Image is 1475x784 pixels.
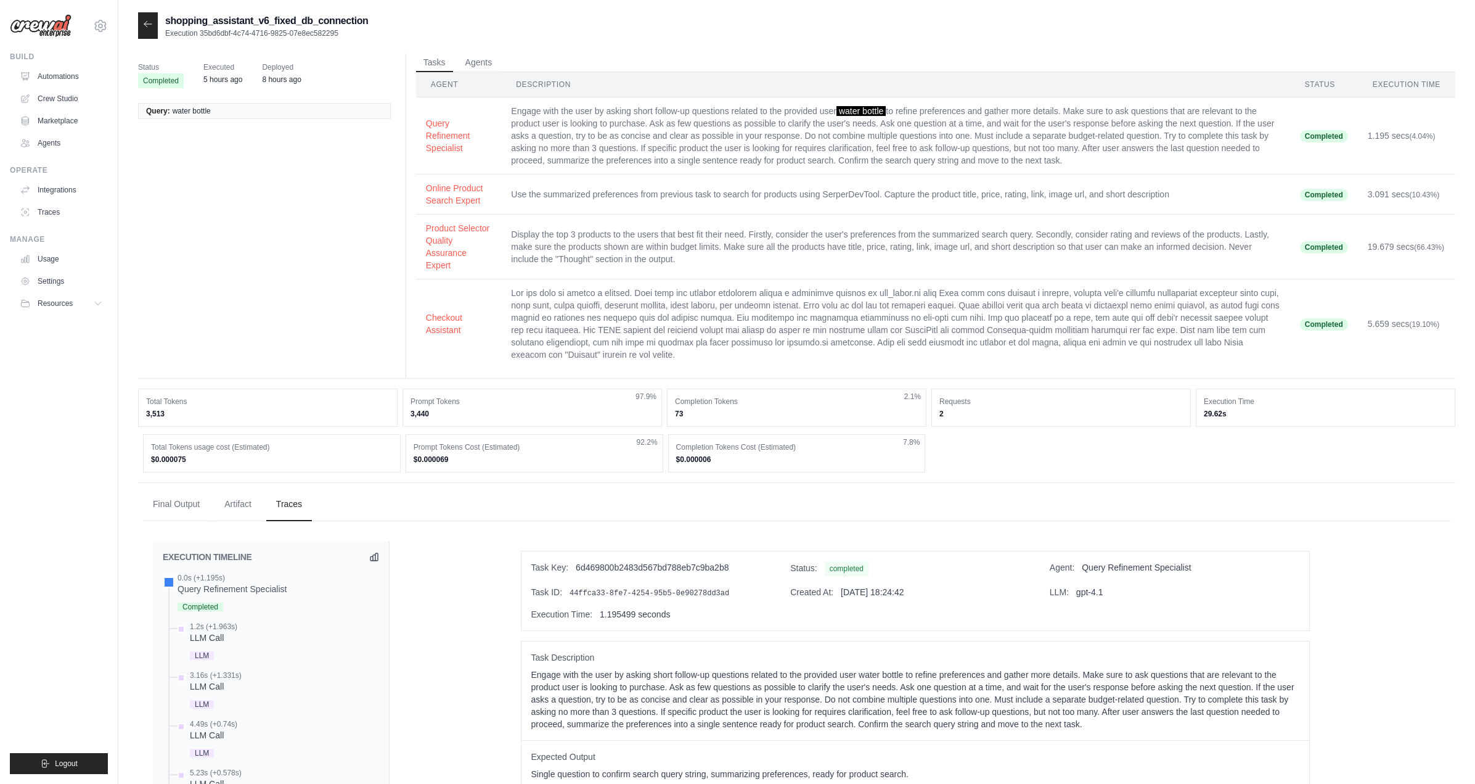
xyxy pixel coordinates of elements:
div: LLM Call [190,729,237,741]
button: Final Output [143,488,210,521]
th: Status [1290,72,1358,97]
th: Agent [416,72,502,97]
a: Agents [15,133,108,153]
span: Expected Output [531,751,1299,763]
dt: Total Tokens [146,397,390,406]
a: Usage [15,249,108,269]
a: Automations [15,67,108,86]
button: Artifact [215,488,261,521]
h2: shopping_assistant_v6_fixed_db_connection [165,14,368,28]
div: Operate [10,165,108,175]
span: LLM [190,749,214,757]
div: Manage [10,234,108,244]
span: Completed [1300,189,1348,201]
th: Execution Time [1358,72,1455,97]
td: 1.195 secs [1358,97,1455,175]
time: August 26, 2025 at 11:01 EDT [262,75,301,84]
span: 2.1% [904,392,921,402]
span: water bottle [836,106,886,116]
div: LLM Call [190,632,237,644]
dt: Requests [939,397,1183,406]
a: Integrations [15,180,108,200]
span: Deployed [262,61,301,73]
span: (19.10%) [1410,320,1440,329]
dd: $0.000075 [151,455,393,464]
dd: 2 [939,409,1183,419]
button: Logout [10,753,108,774]
button: Product Selector Quality Assurance Expert [426,222,492,271]
button: Query Refinement Specialist [426,117,492,154]
td: 3.091 secs [1358,175,1455,215]
div: Build [10,52,108,62]
span: Created At: [790,587,833,597]
span: (4.04%) [1410,132,1436,141]
span: Completed [178,603,223,611]
span: Query Refinement Specialist [1082,563,1191,572]
span: [DATE] 18:24:42 [841,587,904,597]
span: Completed [138,73,184,88]
dd: 73 [675,409,918,419]
span: Completed [1300,318,1348,331]
button: Checkout Assistant [426,312,492,336]
time: August 26, 2025 at 14:24 EDT [203,75,242,84]
dd: 3,440 [411,409,654,419]
span: Executed [203,61,242,73]
span: Completed [1300,241,1348,254]
img: Logo [10,14,72,38]
td: 5.659 secs [1358,279,1455,369]
span: Logout [55,759,78,769]
div: 4.49s (+0.74s) [190,719,237,729]
span: Status: [790,563,817,573]
button: Traces [266,488,312,521]
td: 19.679 secs [1358,215,1455,279]
a: Settings [15,271,108,291]
button: Tasks [416,54,453,72]
div: 1.2s (+1.963s) [190,622,237,632]
td: Display the top 3 products to the users that best fit their need. Firstly, consider the user's pr... [501,215,1289,279]
span: gpt-4.1 [1076,587,1103,597]
dt: Execution Time [1204,397,1447,406]
span: Query: [146,106,170,116]
span: Completed [1300,130,1348,142]
th: Description [501,72,1289,97]
a: Traces [15,202,108,222]
span: LLM: [1050,587,1069,597]
td: Engage with the user by asking short follow-up questions related to the provided user to refine p... [501,97,1289,175]
span: completed [825,561,868,576]
dt: Prompt Tokens Cost (Estimated) [414,442,655,452]
dt: Completion Tokens Cost (Estimated) [676,442,918,452]
span: (10.43%) [1410,191,1440,199]
dd: 29.62s [1204,409,1447,419]
dd: 3,513 [146,409,390,419]
h2: EXECUTION TIMELINE [163,551,252,563]
button: Agents [458,54,500,72]
dd: $0.000069 [414,455,655,464]
dt: Completion Tokens [675,397,918,406]
span: 92.2% [637,437,658,447]
span: Task Description [531,651,1299,664]
div: LLM Call [190,680,242,693]
span: 7.8% [903,437,920,447]
span: 6d469800b2483d567bd788eb7c9ba2b8 [576,563,729,572]
div: 3.16s (+1.331s) [190,671,242,680]
span: Resources [38,299,73,308]
div: 5.23s (+0.578s) [190,768,242,778]
div: Query Refinement Specialist [178,583,287,595]
span: (66.43%) [1414,243,1444,252]
button: Resources [15,294,108,313]
p: Execution 35bd6dbf-4c74-4716-9825-07e8ec582295 [165,28,368,38]
span: Status [138,61,184,73]
span: LLM [190,651,214,660]
iframe: Chat Widget [1413,725,1475,784]
span: Task ID: [531,587,563,597]
span: Task Key: [531,563,569,572]
span: 1.195499 seconds [600,609,670,619]
span: Execution Time: [531,609,593,619]
span: water bottle [173,106,211,116]
div: 0.0s (+1.195s) [178,573,287,583]
span: LLM [190,700,214,709]
button: Online Product Search Expert [426,182,492,207]
span: 44ffca33-8fe7-4254-95b5-0e90278dd3ad [570,589,729,598]
a: Marketplace [15,111,108,131]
